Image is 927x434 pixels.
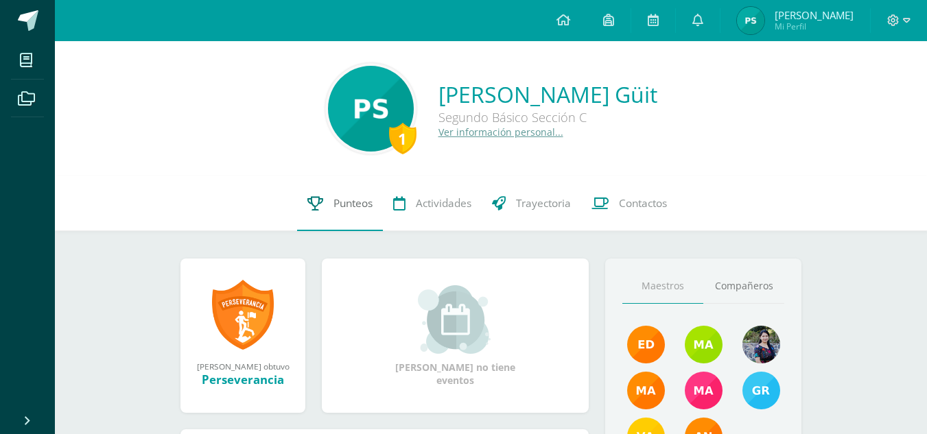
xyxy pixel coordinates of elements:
div: Perseverancia [194,372,292,387]
img: 22c2db1d82643ebbb612248ac4ca281d.png [685,326,723,363]
div: [PERSON_NAME] obtuvo [194,361,292,372]
a: Contactos [581,176,677,231]
a: Trayectoria [482,176,581,231]
div: [PERSON_NAME] no tiene eventos [387,285,524,387]
a: Compañeros [703,269,784,304]
span: Mi Perfil [775,21,854,32]
a: Punteos [297,176,383,231]
img: f40e456500941b1b33f0807dd74ea5cf.png [627,326,665,363]
div: Segundo Básico Sección C [438,109,657,125]
a: Maestros [622,269,703,304]
a: Ver información personal... [438,125,563,138]
div: 1 [389,123,416,154]
span: Contactos [619,196,667,210]
span: Punteos [333,196,373,210]
span: [PERSON_NAME] [775,8,854,22]
img: 7766054b1332a6085c7723d22614d631.png [685,372,723,409]
img: 35b073a04f1a89aea06359b2cc02f5c8.png [737,7,764,34]
img: event_small.png [418,285,493,354]
a: [PERSON_NAME] Güit [438,80,657,109]
img: 19b7e9744fd38614298a6ef0e44e4a82.png [328,66,414,152]
span: Trayectoria [516,196,571,210]
img: b7ce7144501556953be3fc0a459761b8.png [742,372,780,409]
span: Actividades [416,196,471,210]
img: 560278503d4ca08c21e9c7cd40ba0529.png [627,372,665,409]
a: Actividades [383,176,482,231]
img: 9b17679b4520195df407efdfd7b84603.png [742,326,780,363]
